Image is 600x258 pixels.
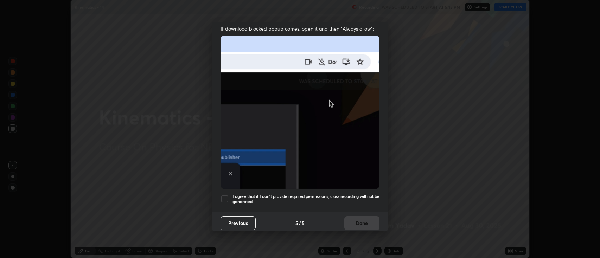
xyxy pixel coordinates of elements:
[302,219,305,227] h4: 5
[295,219,298,227] h4: 5
[221,216,256,230] button: Previous
[232,194,379,205] h5: I agree that if I don't provide required permissions, class recording will not be generated
[221,25,379,32] span: If download blocked popup comes, open it and then "Always allow":
[221,36,379,189] img: downloads-permission-blocked.gif
[299,219,301,227] h4: /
